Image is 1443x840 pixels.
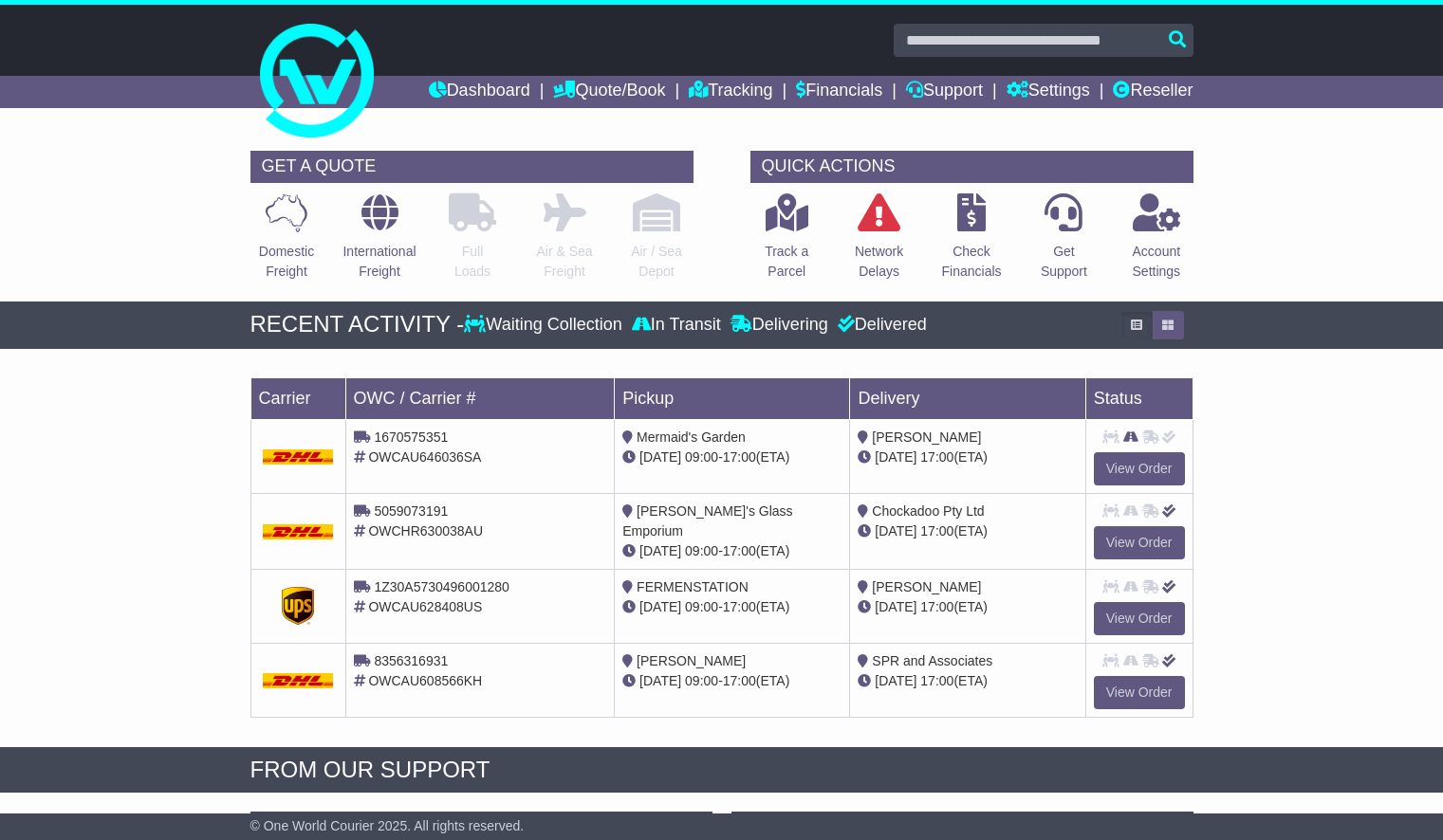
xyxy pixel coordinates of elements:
span: 17:00 [723,599,756,614]
span: [PERSON_NAME] [872,579,981,594]
a: Support [906,76,983,108]
span: [PERSON_NAME] [872,429,981,445]
div: (ETA) [858,671,1077,691]
div: QUICK ACTIONS [750,151,1193,183]
p: Domestic Freight [259,242,314,282]
td: OWC / Carrier # [345,377,615,419]
img: DHL.png [263,524,334,539]
p: Get Support [1041,242,1087,282]
div: - (ETA) [622,597,842,617]
span: 8356316931 [374,653,448,668]
p: International Freight [342,242,416,282]
span: OWCAU628408US [368,599,482,614]
td: Delivery [850,377,1085,419]
td: Pickup [615,377,850,419]
p: Account Settings [1133,242,1181,282]
span: 1Z30A5730496001280 [374,579,509,594]
span: [DATE] [875,673,916,688]
span: [DATE] [639,543,681,558]
div: - (ETA) [622,447,842,467]
span: OWCAU608566KH [368,673,482,688]
img: GetCarrierServiceDarkLogo [282,587,314,625]
span: 17:00 [723,449,756,465]
div: FROM OUR SUPPORT [250,757,1193,784]
span: 17:00 [723,543,756,558]
span: 17:00 [920,449,953,465]
span: 09:00 [685,599,718,614]
span: 17:00 [723,673,756,688]
a: View Order [1094,526,1185,559]
span: SPR and Associates [872,653,992,668]
img: DHL.png [263,673,334,688]
span: [DATE] [639,449,681,465]
div: (ETA) [858,521,1077,541]
span: © One World Courier 2025. All rights reserved. [250,818,525,833]
p: Full Loads [449,242,496,282]
p: Air / Sea Depot [631,242,682,282]
td: Status [1085,377,1193,419]
span: [DATE] [875,449,916,465]
img: DHL.png [263,449,334,465]
a: GetSupport [1040,192,1088,292]
span: 17:00 [920,523,953,539]
p: Network Delays [855,242,903,282]
div: (ETA) [858,597,1077,617]
span: Chockadoo Pty Ltd [872,503,984,519]
div: In Transit [627,315,726,336]
a: View Order [1094,602,1185,635]
span: [DATE] [639,599,681,614]
div: - (ETA) [622,541,842,561]
a: Dashboard [429,76,530,108]
span: Mermaid's Garden [637,429,746,445]
div: Delivering [726,315,833,336]
div: Delivered [833,315,927,336]
span: 09:00 [685,449,718,465]
div: Waiting Collection [464,315,626,336]
a: View Order [1094,452,1185,485]
span: FERMENSTATION [637,579,749,594]
span: [DATE] [875,599,916,614]
span: 09:00 [685,543,718,558]
div: - (ETA) [622,671,842,691]
p: Track a Parcel [765,242,808,282]
span: OWCAU646036SA [368,449,481,465]
span: 17:00 [920,673,953,688]
td: Carrier [250,377,345,419]
p: Air & Sea Freight [536,242,592,282]
span: 5059073191 [374,503,448,519]
span: OWCHR630038AU [368,523,483,539]
a: AccountSettings [1132,192,1182,292]
a: DomesticFreight [258,192,315,292]
span: [PERSON_NAME] [637,653,746,668]
a: CheckFinancials [941,192,1003,292]
div: (ETA) [858,447,1077,467]
div: RECENT ACTIVITY - [250,311,465,338]
span: [PERSON_NAME]'s Glass Emporium [622,503,792,539]
a: Quote/Book [553,76,665,108]
a: Tracking [689,76,772,108]
span: [DATE] [639,673,681,688]
a: NetworkDelays [854,192,904,292]
span: 17:00 [920,599,953,614]
a: Track aParcel [764,192,809,292]
a: Reseller [1113,76,1193,108]
a: InternationalFreight [342,192,416,292]
span: 09:00 [685,673,718,688]
p: Check Financials [942,242,1002,282]
div: GET A QUOTE [250,151,694,183]
a: Financials [796,76,882,108]
span: [DATE] [875,523,916,539]
a: Settings [1007,76,1090,108]
a: View Order [1094,676,1185,709]
span: 1670575351 [374,429,448,445]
